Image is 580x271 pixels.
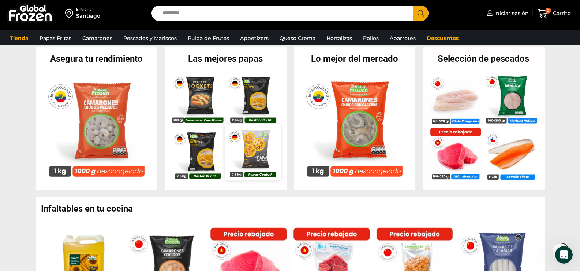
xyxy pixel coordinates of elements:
[6,31,32,45] a: Tienda
[36,31,75,45] a: Papas Fritas
[184,31,233,45] a: Pulpa de Frutas
[79,31,116,45] a: Camarones
[493,10,529,17] span: Iniciar sesión
[36,54,158,63] h2: Asegura tu rendimiento
[276,31,319,45] a: Queso Crema
[423,31,462,45] a: Descuentos
[386,31,419,45] a: Abarrotes
[536,5,573,22] a: 0 Carrito
[323,31,356,45] a: Hortalizas
[120,31,180,45] a: Pescados y Mariscos
[551,10,571,17] span: Carrito
[165,54,287,63] h2: Las mejores papas
[545,8,551,14] span: 0
[65,7,76,19] img: address-field-icon.svg
[555,246,573,264] iframe: Intercom live chat
[236,31,272,45] a: Appetizers
[423,54,545,63] h2: Selección de pescados
[413,6,429,21] button: Search button
[41,204,545,213] h2: Infaltables en tu cocina
[76,12,100,19] div: Santiago
[76,7,100,12] div: Enviar a
[485,6,529,21] a: Iniciar sesión
[359,31,382,45] a: Pollos
[294,54,416,63] h2: Lo mejor del mercado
